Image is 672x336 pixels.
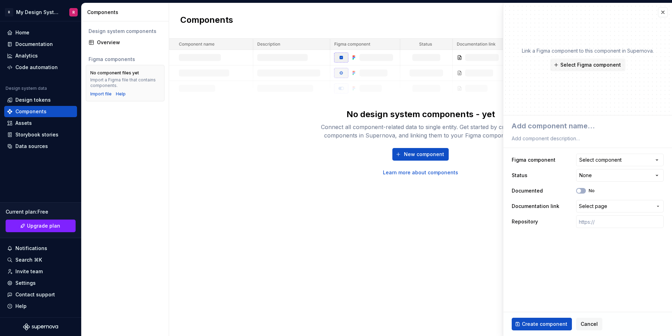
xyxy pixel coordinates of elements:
button: Notifications [4,243,77,254]
div: Documentation [15,41,53,48]
span: Upgrade plan [27,222,60,229]
div: Home [15,29,29,36]
a: Upgrade plan [6,220,76,232]
div: Help [15,303,27,310]
label: Repository [512,218,538,225]
div: Design system components [89,28,162,35]
a: Code automation [4,62,77,73]
div: Storybook stories [15,131,58,138]
a: Design tokens [4,94,77,106]
label: Documented [512,187,543,194]
label: Status [512,172,527,179]
button: RMy Design SystemR [1,5,80,20]
div: Invite team [15,268,43,275]
a: Settings [4,277,77,289]
span: New component [404,151,444,158]
button: New component [392,148,449,161]
button: Cancel [576,318,602,330]
div: Design system data [6,86,47,91]
a: Storybook stories [4,129,77,140]
div: Connect all component-related data to single entity. Get started by creating components in Supern... [309,123,533,140]
div: Analytics [15,52,38,59]
a: Help [116,91,126,97]
a: Analytics [4,50,77,61]
div: Assets [15,120,32,127]
div: Import a Figma file that contains components. [90,77,160,88]
a: Assets [4,117,77,129]
a: Components [4,106,77,117]
button: Import file [90,91,112,97]
h2: Components [180,14,233,27]
div: My Design System [16,9,61,16]
div: Settings [15,280,36,287]
a: Home [4,27,77,38]
label: Documentation link [512,203,559,210]
span: Select page [579,203,607,210]
div: No design system components - yet [346,109,495,120]
a: Documentation [4,39,77,50]
label: No [589,188,595,194]
div: Search ⌘K [15,256,42,263]
div: Components [15,108,47,115]
button: Help [4,301,77,312]
p: Link a Figma component to this component in Supernova. [522,47,654,54]
button: Select Figma component [550,59,625,71]
div: Current plan : Free [6,208,76,215]
a: Learn more about components [383,169,458,176]
div: Components [87,9,166,16]
button: Create component [512,318,572,330]
div: Select component [579,156,622,163]
div: No component files yet [90,70,139,76]
div: Figma components [89,56,162,63]
div: Data sources [15,143,48,150]
span: Select Figma component [560,61,621,68]
button: Select component [576,154,664,166]
label: Figma component [512,156,555,163]
button: Select page [576,200,664,213]
span: Create component [522,321,567,328]
a: Data sources [4,141,77,152]
span: Cancel [581,321,598,328]
div: Notifications [15,245,47,252]
div: R [5,8,13,16]
input: https:// [576,215,664,228]
div: Contact support [15,291,55,298]
div: Overview [97,39,162,46]
div: Design tokens [15,96,51,103]
div: Code automation [15,64,58,71]
svg: Supernova Logo [23,323,58,330]
button: Search ⌘K [4,254,77,266]
button: Contact support [4,289,77,300]
a: Overview [86,37,164,48]
a: Invite team [4,266,77,277]
div: R [72,9,75,15]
